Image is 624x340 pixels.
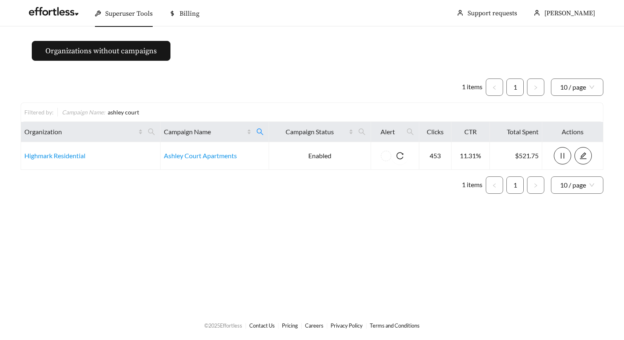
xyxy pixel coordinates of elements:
span: reload [391,152,409,159]
a: Highmark Residential [24,152,85,159]
td: $521.75 [490,142,542,170]
span: pause [554,152,571,159]
span: 10 / page [560,177,594,193]
span: Organizations without campaigns [45,45,157,57]
li: Previous Page [486,78,503,96]
li: 1 [506,78,524,96]
li: 1 items [462,176,482,194]
span: Campaign Name : [62,109,105,116]
a: 1 [507,79,523,95]
span: right [533,85,538,90]
span: search [355,125,369,138]
a: Pricing [282,322,298,329]
a: Privacy Policy [331,322,363,329]
button: left [486,78,503,96]
div: Filtered by: [24,108,57,117]
button: Organizations without campaigns [32,41,170,61]
span: left [492,183,497,188]
li: Previous Page [486,176,503,194]
span: search [403,125,417,138]
span: search [253,125,267,138]
li: Next Page [527,176,544,194]
th: Actions [542,122,603,142]
button: edit [574,147,592,164]
li: 1 [506,176,524,194]
span: Superuser Tools [105,10,153,18]
span: 10 / page [560,79,594,95]
th: Clicks [419,122,451,142]
a: Contact Us [249,322,275,329]
button: pause [554,147,571,164]
button: right [527,176,544,194]
button: left [486,176,503,194]
span: search [256,128,264,136]
span: Campaign Status [272,127,347,137]
span: © 2025 Effortless [204,322,242,329]
button: reload [391,147,409,164]
span: Campaign Name [164,127,245,137]
a: 1 [507,177,523,193]
td: 453 [419,142,451,170]
span: edit [575,152,591,159]
div: Page Size [551,176,603,194]
span: Organization [24,127,137,137]
div: Page Size [551,78,603,96]
span: Alert [374,127,401,137]
span: left [492,85,497,90]
li: Next Page [527,78,544,96]
span: search [407,128,414,136]
a: Support requests [468,9,517,17]
span: search [144,125,158,138]
td: 11.31% [451,142,490,170]
td: Enabled [269,142,371,170]
a: Ashley Court Apartments [164,152,237,159]
span: Billing [180,10,199,18]
span: search [148,128,155,136]
a: edit [574,152,592,159]
span: ashley court [108,109,139,116]
a: Careers [305,322,324,329]
span: right [533,183,538,188]
button: right [527,78,544,96]
a: Terms and Conditions [370,322,420,329]
li: 1 items [462,78,482,96]
span: search [358,128,366,136]
span: [PERSON_NAME] [544,9,595,17]
th: CTR [451,122,490,142]
th: Total Spent [490,122,542,142]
